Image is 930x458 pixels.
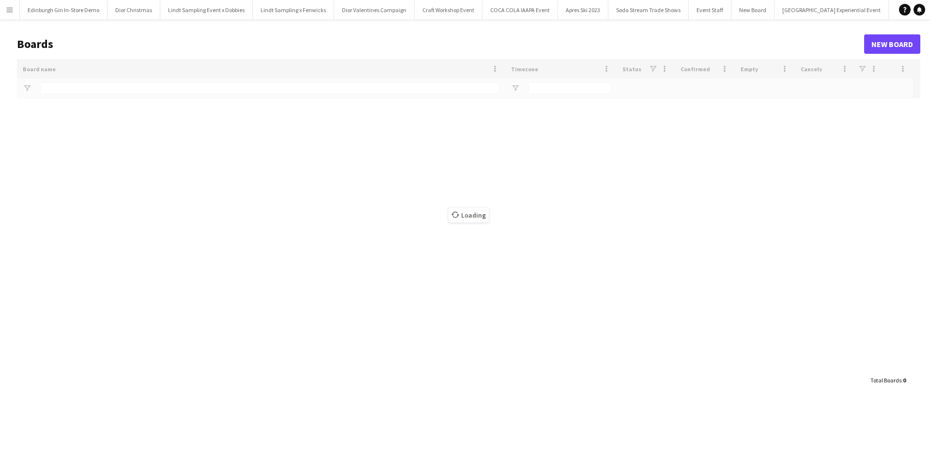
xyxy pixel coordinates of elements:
h1: Boards [17,37,864,51]
button: COCA COLA IAAPA Event [482,0,558,19]
button: Lindt Sampling x Fenwicks [253,0,334,19]
button: Apres Ski 2023 [558,0,608,19]
button: Edinburgh Gin In-Store Demo [20,0,108,19]
button: Craft Workshop Event [415,0,482,19]
span: Loading [449,208,489,222]
div: : [870,371,906,390]
button: New Board [731,0,775,19]
button: Dior Christmas [108,0,160,19]
button: Soda Stream Trade Shows [608,0,689,19]
span: Total Boards [870,377,901,384]
button: Dior Valentines Campaign [334,0,415,19]
button: Lindt Sampling Event x Dobbies [160,0,253,19]
button: Event Staff [689,0,731,19]
button: [GEOGRAPHIC_DATA] Experiential Event [775,0,889,19]
span: 0 [903,377,906,384]
a: New Board [864,34,920,54]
